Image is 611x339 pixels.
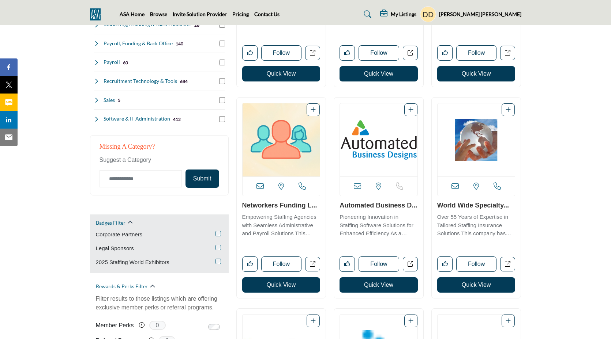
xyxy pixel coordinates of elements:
h4: Software & IT Administration: Software solutions and IT management services designed for staffing... [104,115,170,122]
a: Open Listing in new tab [340,103,417,176]
button: Like listing [242,256,258,272]
b: 684 [180,79,188,84]
button: Follow [359,256,399,272]
a: Add To List [408,318,413,324]
a: World Wide Specialty... [437,202,509,209]
input: Select Software & IT Administration checkbox [219,116,225,122]
b: 412 [173,117,181,122]
img: Automated Business Designs Inc. [340,103,417,176]
div: 5 Results For Sales [118,97,120,103]
button: Quick View [340,66,418,81]
h3: Automated Business Designs Inc. [340,202,418,210]
div: 684 Results For Recruitment Technology & Tools [180,78,188,84]
input: Switch to Member Perks [208,324,220,330]
button: Quick View [437,66,516,81]
h4: Payroll, Funding & Back Office: Comprehensive back-office support including payroll processing an... [104,40,173,47]
div: My Listings [380,10,416,19]
a: Automated Business D... [340,202,417,209]
p: Over 55 Years of Expertise in Tailored Staffing Insurance Solutions This company has been a guidi... [437,213,516,238]
p: Empowering Staffing Agencies with Seamless Administrative and Payroll Solutions This company prov... [242,213,321,238]
button: Quick View [242,277,321,293]
h3: World Wide Specialty, A Division of Philadelphia Insurance Companies [437,202,516,210]
button: Like listing [437,45,453,61]
button: Show hide supplier dropdown [420,6,436,22]
b: 140 [176,41,183,46]
input: Selected 2025 Staffing World Exhibitors checkbox [215,259,221,264]
a: Open clearlyrated in new tab [403,46,418,61]
a: Add To List [311,318,316,324]
h2: Badges Filter [96,219,125,226]
button: Like listing [340,256,355,272]
a: Open Listing in new tab [438,103,515,176]
a: Add To List [506,107,511,113]
div: 412 Results For Software & IT Administration [173,116,181,122]
a: Pricing [232,11,249,17]
label: Member Perks [96,319,134,332]
button: Like listing [242,45,258,61]
input: Selected Legal Sponsors checkbox [215,245,221,250]
h5: [PERSON_NAME] [PERSON_NAME] [439,11,521,18]
input: Category Name [100,170,182,187]
button: Quick View [340,277,418,293]
a: Add To List [311,107,316,113]
button: Follow [261,45,302,61]
h2: Rewards & Perks Filter [96,283,148,290]
input: Corporate Partners checkbox [215,231,221,236]
input: Select Sales checkbox [219,97,225,103]
button: Follow [456,256,497,272]
button: Like listing [437,256,453,272]
p: Pioneering Innovation in Staffing Software Solutions for Enhanced Efficiency As a forerunner in t... [340,213,418,238]
a: ASA Home [120,11,145,17]
span: 0 [149,321,166,330]
a: Open automated-business-designs-inc in new tab [403,257,418,272]
img: World Wide Specialty, A Division of Philadelphia Insurance Companies [438,103,515,176]
div: 140 Results For Payroll, Funding & Back Office [176,40,183,47]
a: Open converzai in new tab [305,46,320,61]
h4: Sales: Sales training, lead generation, and customer relationship management solutions for staffi... [104,96,115,104]
a: Contact Us [254,11,280,17]
label: 2025 Staffing World Exhibitors [96,258,169,267]
a: Networkers Funding L... [242,202,317,209]
a: Over 55 Years of Expertise in Tailored Staffing Insurance Solutions This company has been a guidi... [437,211,516,238]
p: Filter results to those listings which are offering exclusive member perks or referral programs. [96,294,223,312]
label: Legal Sponsors [96,244,134,253]
a: Add To List [506,318,511,324]
button: Quick View [437,277,516,293]
h4: Recruitment Technology & Tools: Software platforms and digital tools to streamline recruitment an... [104,77,177,85]
div: 60 Results For Payroll [123,59,128,66]
input: Select Recruitment Technology & Tools checkbox [219,78,225,84]
h4: Payroll: Dedicated payroll processing services for staffing companies. [104,58,120,66]
a: Invite Solution Provider [173,11,227,17]
label: Corporate Partners [96,231,143,239]
h2: Missing a Category? [100,143,219,156]
a: Open world-wide-specialty-a-division-of-philadelphia-insurance-companies in new tab [500,257,515,272]
img: Site Logo [90,8,104,20]
button: Quick View [242,66,321,81]
button: Follow [261,256,302,272]
a: Add To List [408,107,413,113]
a: Open networkers-funding-llc in new tab [305,257,320,272]
button: Like listing [340,45,355,61]
a: Open benefits-in-a-card in new tab [500,46,515,61]
span: Suggest a Category [100,157,151,163]
button: Submit [185,169,219,188]
a: Pioneering Innovation in Staffing Software Solutions for Enhanced Efficiency As a forerunner in t... [340,211,418,238]
input: Select Payroll, Funding & Back Office checkbox [219,41,225,46]
button: Follow [456,45,497,61]
b: 60 [123,60,128,65]
h3: Networkers Funding LLC [242,202,321,210]
img: Networkers Funding LLC [243,103,320,176]
a: Empowering Staffing Agencies with Seamless Administrative and Payroll Solutions This company prov... [242,211,321,238]
button: Follow [359,45,399,61]
h5: My Listings [391,11,416,18]
a: Search [357,8,376,20]
input: Select Payroll checkbox [219,60,225,65]
a: Open Listing in new tab [243,103,320,176]
b: 5 [118,98,120,103]
a: Browse [150,11,167,17]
